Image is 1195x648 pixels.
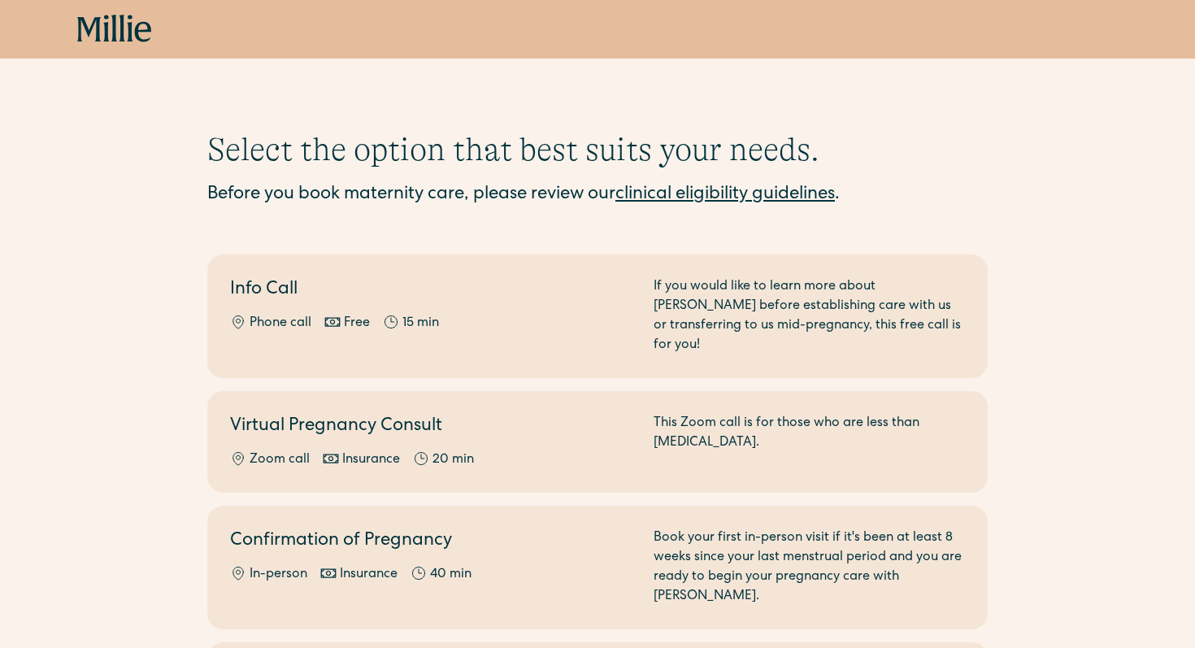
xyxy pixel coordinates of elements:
[250,450,310,470] div: Zoom call
[207,391,988,493] a: Virtual Pregnancy ConsultZoom callInsurance20 minThis Zoom call is for those who are less than [M...
[230,528,634,555] h2: Confirmation of Pregnancy
[344,314,370,333] div: Free
[230,277,634,304] h2: Info Call
[207,254,988,378] a: Info CallPhone callFree15 minIf you would like to learn more about [PERSON_NAME] before establish...
[430,565,471,585] div: 40 min
[207,506,988,629] a: Confirmation of PregnancyIn-personInsurance40 minBook your first in-person visit if it's been at ...
[402,314,439,333] div: 15 min
[654,414,965,470] div: This Zoom call is for those who are less than [MEDICAL_DATA].
[340,565,398,585] div: Insurance
[615,186,835,204] a: clinical eligibility guidelines
[207,182,988,209] div: Before you book maternity care, please review our .
[342,450,400,470] div: Insurance
[250,314,311,333] div: Phone call
[207,130,988,169] h1: Select the option that best suits your needs.
[230,414,634,441] h2: Virtual Pregnancy Consult
[654,528,965,607] div: Book your first in-person visit if it's been at least 8 weeks since your last menstrual period an...
[432,450,474,470] div: 20 min
[654,277,965,355] div: If you would like to learn more about [PERSON_NAME] before establishing care with us or transferr...
[250,565,307,585] div: In-person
